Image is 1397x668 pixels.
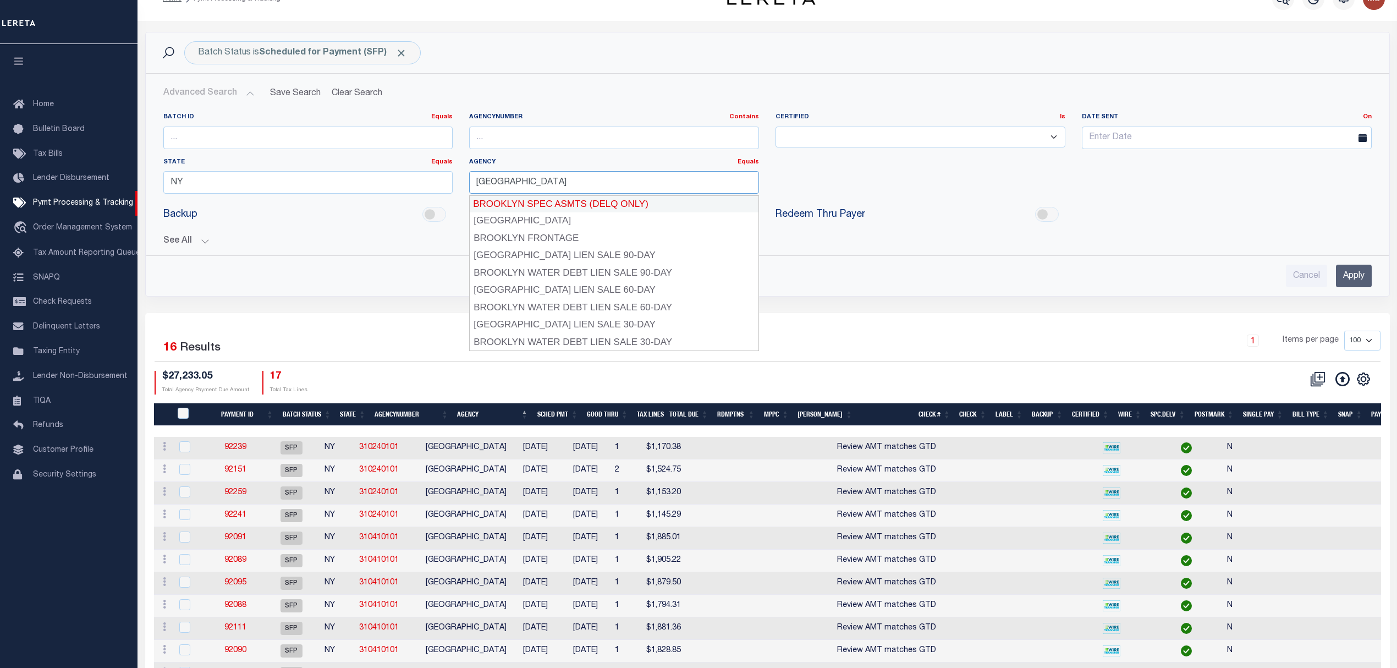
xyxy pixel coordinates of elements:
td: [GEOGRAPHIC_DATA] [421,550,511,572]
div: BROOKLYN WATER DEBT LIEN SALE 90-DAY [470,264,758,282]
td: [GEOGRAPHIC_DATA] [421,437,511,459]
th: Check #: activate to sort column ascending [857,403,955,426]
a: 92111 [224,624,246,632]
span: Customer Profile [33,446,94,454]
td: [GEOGRAPHIC_DATA] [421,505,511,527]
td: NY [320,595,355,617]
td: N [1223,640,1272,662]
td: N [1223,505,1272,527]
span: Home [33,101,54,108]
td: 1 [610,617,642,640]
td: $1,881.36 [642,617,690,640]
div: BROOKLYN WATER DEBT LIEN SALE 30-DAY [470,333,758,351]
img: check-icon-green.svg [1181,465,1192,476]
a: Contains [729,114,759,120]
span: SFP [280,599,302,612]
p: Total Tax Lines [270,386,307,395]
td: $1,524.75 [642,459,690,482]
span: Refunds [33,421,63,429]
td: $1,905.22 [642,550,690,572]
span: TIQA [33,397,51,404]
span: Taxing Entity [33,348,80,355]
th: State: activate to sort column ascending [335,403,370,426]
div: Batch Status is [184,41,421,64]
th: Good Thru: activate to sort column ascending [582,403,632,426]
td: NY [320,459,355,482]
img: wire-transfer-logo.png [1103,645,1120,656]
span: Pymt Processing & Tracking [33,199,133,207]
button: Advanced Search [163,83,255,104]
th: AgencyNumber: activate to sort column ascending [370,403,453,426]
td: [GEOGRAPHIC_DATA] [421,572,511,595]
i: travel_explore [13,221,31,236]
span: SFP [280,622,302,635]
td: Review AMT matches GTD [833,505,941,527]
td: [DATE] [560,482,610,505]
td: N [1223,595,1272,617]
a: 1 [1247,335,1259,347]
td: [DATE] [511,595,560,617]
th: Wire: activate to sort column ascending [1114,403,1146,426]
th: Single Pay: activate to sort column ascending [1239,403,1288,426]
img: wire-transfer-logo.png [1103,623,1120,634]
label: Results [180,340,221,357]
th: Spc.Delv: activate to sort column ascending [1146,403,1190,426]
div: BROOKLYN FRONTAGE [470,229,758,247]
span: SFP [280,464,302,477]
th: Rdmptns: activate to sort column ascending [713,403,760,426]
a: Is [1060,114,1065,120]
td: [DATE] [511,572,560,595]
td: [GEOGRAPHIC_DATA] [421,527,511,550]
th: Agency: activate to sort column descending [453,403,532,426]
td: Review AMT matches GTD [833,640,941,662]
td: N [1223,550,1272,572]
p: Total Agency Payment Due Amount [162,386,249,395]
span: SFP [280,486,302,500]
a: Equals [738,159,759,165]
a: 92151 [224,466,246,474]
span: SFP [280,644,302,658]
input: ... [469,127,759,149]
td: Review AMT matches GTD [833,437,941,459]
td: [DATE] [511,527,560,550]
img: wire-transfer-logo.png [1103,555,1120,566]
td: N [1223,572,1272,595]
a: 92091 [224,534,246,541]
td: [DATE] [560,505,610,527]
td: Review AMT matches GTD [833,527,941,550]
label: Date Sent [1074,113,1380,122]
td: [GEOGRAPHIC_DATA] [421,640,511,662]
td: [DATE] [511,617,560,640]
a: 310240101 [359,511,399,519]
th: PayeePmtBatchStatus [170,403,206,426]
input: Cancel [1286,265,1327,287]
th: SCHED PMT: activate to sort column ascending [532,403,582,426]
td: Review AMT matches GTD [833,550,941,572]
a: 310240101 [359,466,399,474]
img: check-icon-green.svg [1181,645,1192,656]
div: [GEOGRAPHIC_DATA] [470,212,758,229]
td: 2 [610,459,642,482]
span: SFP [280,577,302,590]
td: 1 [610,527,642,550]
a: 92088 [224,601,246,609]
label: AgencyNumber [469,113,759,122]
label: Batch ID [163,113,453,122]
td: [GEOGRAPHIC_DATA] [421,459,511,482]
td: [DATE] [511,550,560,572]
td: 1 [610,550,642,572]
a: 310410101 [359,647,399,654]
a: 92241 [224,511,246,519]
span: Security Settings [33,471,96,479]
a: 310410101 [359,624,399,632]
img: check-icon-green.svg [1181,623,1192,634]
td: [DATE] [511,437,560,459]
span: SFP [280,441,302,455]
th: Postmark: activate to sort column ascending [1190,403,1239,426]
td: [DATE] [560,437,610,459]
td: Review AMT matches GTD [833,459,941,482]
button: Clear Search [327,83,387,104]
td: Review AMT matches GTD [833,595,941,617]
span: Bulletin Board [33,125,85,133]
td: [DATE] [560,527,610,550]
